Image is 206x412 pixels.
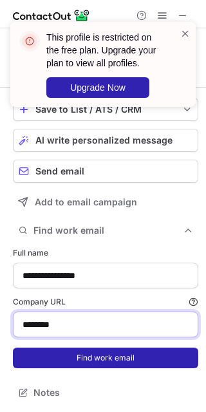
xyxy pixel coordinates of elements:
[13,160,198,183] button: Send email
[33,387,193,398] span: Notes
[13,348,198,368] button: Find work email
[13,8,90,23] img: ContactOut v5.3.10
[35,197,137,207] span: Add to email campaign
[13,247,198,259] label: Full name
[13,221,198,239] button: Find work email
[19,31,40,51] img: error
[35,166,84,176] span: Send email
[13,296,198,308] label: Company URL
[70,82,126,93] span: Upgrade Now
[35,135,173,145] span: AI write personalized message
[13,191,198,214] button: Add to email campaign
[13,129,198,152] button: AI write personalized message
[46,31,165,70] header: This profile is restricted on the free plan. Upgrade your plan to view all profiles.
[33,225,183,236] span: Find work email
[13,384,198,402] button: Notes
[46,77,149,98] button: Upgrade Now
